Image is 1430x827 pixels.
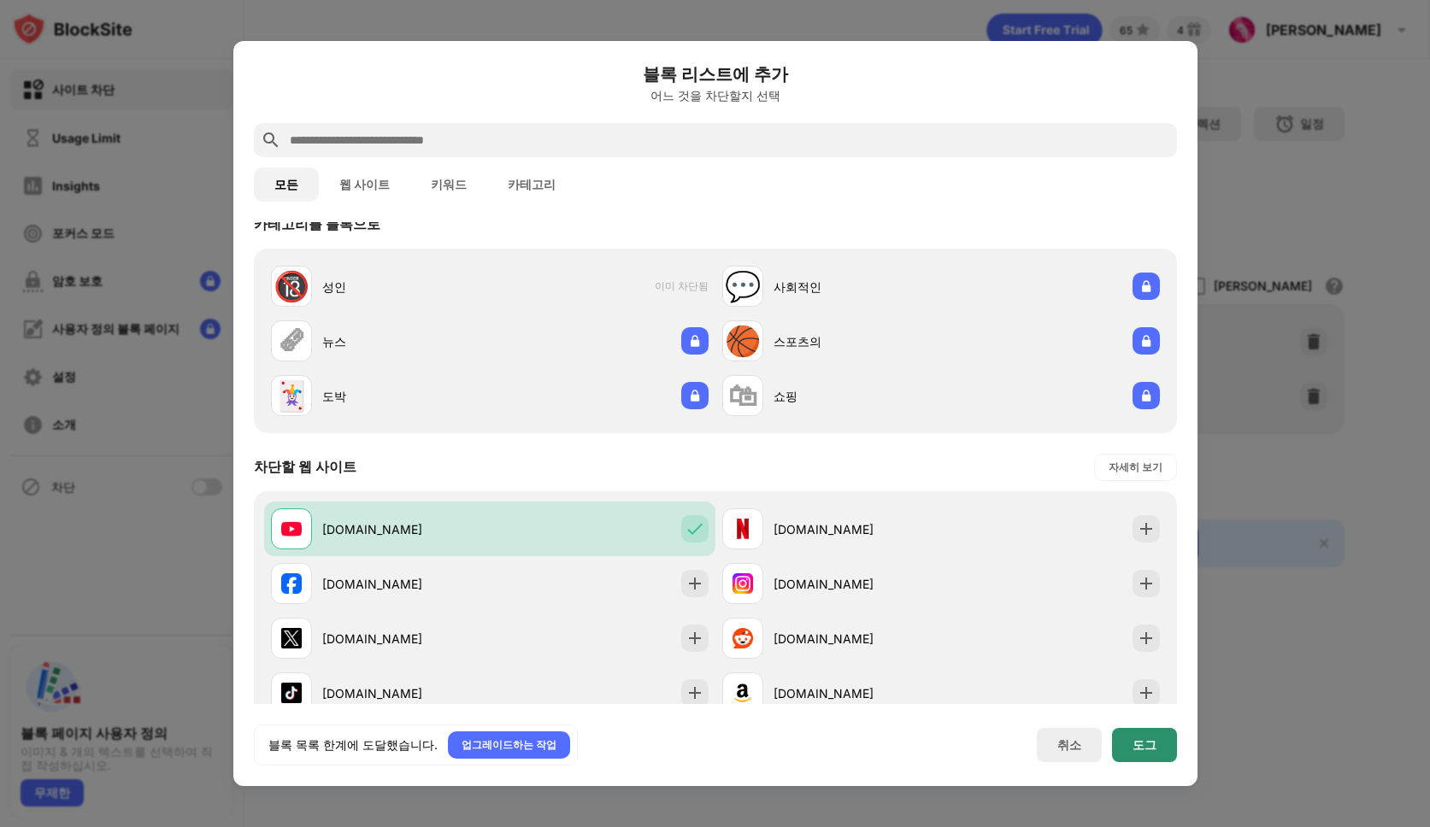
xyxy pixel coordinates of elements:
img: favicons [281,628,302,648]
img: favicons [733,628,753,648]
div: 🛍 [728,378,757,413]
div: [DOMAIN_NAME] [774,520,941,538]
div: [DOMAIN_NAME] [322,630,490,648]
span: 이미 차단됨 [655,279,709,294]
div: [DOMAIN_NAME] [322,684,490,702]
div: 도박 [322,387,490,405]
div: 취소 [1057,737,1081,754]
div: [DOMAIN_NAME] [322,520,490,538]
div: 차단할 웹 사이트 [254,458,356,477]
div: [DOMAIN_NAME] [774,575,941,593]
div: 어느 것을 차단할지 선택 [254,89,1177,103]
img: favicons [733,519,753,539]
div: 스포츠의 [774,332,941,350]
div: 업그레이드하는 작업 [462,736,556,754]
div: 성인 [322,278,490,296]
button: 카테고리 [487,167,576,202]
div: 🔞 [274,269,309,304]
div: 자세히 보기 [1109,459,1162,476]
img: favicons [733,683,753,703]
img: favicons [281,519,302,539]
div: 💬 [725,269,761,304]
button: 키워드 [410,167,487,202]
div: 🃏 [274,378,309,413]
img: favicons [281,573,302,594]
img: favicons [281,683,302,703]
div: 🗞 [277,324,306,359]
div: 뉴스 [322,332,490,350]
div: 도그 [1133,738,1156,752]
h6: 블록 리스트에 추가 [254,62,1177,87]
div: [DOMAIN_NAME] [774,684,941,702]
div: 사회적인 [774,278,941,296]
img: favicons [733,573,753,594]
div: 카테고리를 블록으로 [254,215,380,234]
button: 모든 [254,167,319,202]
img: search.svg [261,130,281,150]
div: 🏀 [725,324,761,359]
div: 쇼핑 [774,387,941,405]
button: 웹 사이트 [319,167,411,202]
div: 블록 목록 한계에 도달했습니다. [268,736,438,754]
div: [DOMAIN_NAME] [322,575,490,593]
div: [DOMAIN_NAME] [774,630,941,648]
